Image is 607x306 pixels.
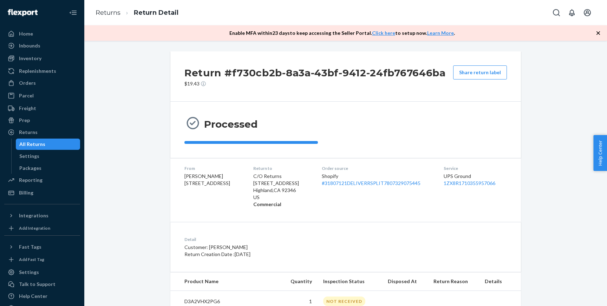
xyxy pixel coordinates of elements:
[323,297,365,306] div: NOT RECEIVED
[253,180,311,187] p: [STREET_ADDRESS]
[453,65,507,79] button: Share return label
[19,92,34,99] div: Parcel
[8,9,38,16] img: Flexport logo
[253,201,281,207] strong: Commercial
[593,135,607,171] button: Help Center
[322,173,432,187] div: Shopify
[372,30,395,36] a: Click here
[4,267,80,278] a: Settings
[19,153,39,160] div: Settings
[4,224,80,232] a: Add Integration
[19,42,40,49] div: Inbounds
[565,6,579,20] button: Open notifications
[427,30,454,36] a: Learn More
[229,30,455,37] p: Enable MFA within 23 days to keep accessing the Seller Portal. to setup now. .
[184,251,379,258] p: Return Creation Date : [DATE]
[184,298,275,305] p: D3A2VHX2PG6
[16,151,80,162] a: Settings
[4,77,80,89] a: Orders
[253,194,311,201] p: US
[204,118,257,130] h3: Processed
[19,165,41,172] div: Packages
[184,80,446,87] p: $19.43
[4,40,80,51] a: Inbounds
[184,173,230,186] span: [PERSON_NAME] [STREET_ADDRESS]
[444,165,507,171] dt: Service
[19,129,38,136] div: Returns
[580,6,594,20] button: Open account menu
[4,187,80,198] a: Billing
[4,90,80,101] a: Parcel
[90,2,184,23] ol: breadcrumbs
[19,177,43,184] div: Reporting
[19,293,47,300] div: Help Center
[253,187,311,194] p: Highland , CA 92346
[4,291,80,302] a: Help Center
[382,272,428,291] th: Disposed At
[19,281,56,288] div: Talk to Support
[16,139,80,150] a: All Returns
[170,272,281,291] th: Product Name
[19,269,39,276] div: Settings
[134,9,178,17] a: Return Detail
[19,141,45,148] div: All Returns
[322,165,432,171] dt: Order source
[322,180,420,186] a: #31807121DELIVERRSPLIT7807329075445
[4,53,80,64] a: Inventory
[4,174,80,186] a: Reporting
[19,212,48,219] div: Integrations
[96,9,120,17] a: Returns
[444,173,471,179] span: UPS Ground
[19,55,41,62] div: Inventory
[16,162,80,174] a: Packages
[19,105,36,112] div: Freight
[184,236,379,242] dt: Detail
[4,210,80,221] button: Integrations
[19,256,44,262] div: Add Fast Tag
[4,115,80,126] a: Prep
[4,279,80,290] a: Talk to Support
[19,68,56,75] div: Replenishments
[4,103,80,114] a: Freight
[184,65,446,80] h2: Return #f730cb2b-8a3a-43bf-9412-24fb767646ba
[184,165,242,171] dt: From
[318,272,382,291] th: Inspection Status
[19,79,36,87] div: Orders
[4,65,80,77] a: Replenishments
[444,180,495,186] a: 1ZX8R1710355957066
[19,30,33,37] div: Home
[479,272,521,291] th: Details
[4,241,80,253] button: Fast Tags
[549,6,563,20] button: Open Search Box
[4,28,80,39] a: Home
[253,173,311,180] p: C/O Returns
[19,117,30,124] div: Prep
[19,189,33,196] div: Billing
[253,165,311,171] dt: Return to
[281,272,318,291] th: Quantity
[4,255,80,264] a: Add Fast Tag
[19,225,50,231] div: Add Integration
[428,272,479,291] th: Return Reason
[4,127,80,138] a: Returns
[66,6,80,20] button: Close Navigation
[184,244,379,251] p: Customer: [PERSON_NAME]
[19,243,41,250] div: Fast Tags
